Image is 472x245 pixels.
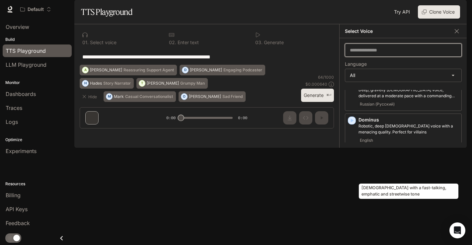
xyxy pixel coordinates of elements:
[391,5,413,19] a: Try API
[80,91,101,102] button: Hide
[358,87,459,99] p: Deep, gravelly male voice, delivered at a moderate pace with a commanding and narrative tone.
[147,81,179,85] p: [PERSON_NAME]
[139,78,145,89] div: T
[190,68,222,72] p: [PERSON_NAME]
[90,81,102,85] p: Hades
[104,91,176,102] button: MMarkCasual Conversationalist
[103,81,131,85] p: Story Narrator
[358,117,459,123] p: Dominus
[182,65,188,75] div: D
[359,184,458,199] div: [DEMOGRAPHIC_DATA] with a fast-talking, emphatic and streetwise tone
[114,95,124,99] p: Mark
[28,7,44,12] p: Default
[345,62,367,66] p: Language
[263,40,284,45] p: Generate
[80,78,134,89] button: HHadesStory Narrator
[345,69,461,82] div: All
[123,68,174,72] p: Reassuring Support Agent
[358,100,396,108] span: Russian (Русский)
[179,91,246,102] button: O[PERSON_NAME]Sad Friend
[301,89,334,102] button: Generate⌘⏎
[358,123,459,135] p: Robotic, deep male voice with a menacing quality. Perfect for villains
[89,40,117,45] p: Select voice
[358,136,374,144] span: English
[223,68,262,72] p: Engaging Podcaster
[180,81,205,85] p: Grumpy Man
[81,5,132,19] h1: TTS Playground
[418,5,460,19] button: Clone Voice
[80,65,177,75] button: A[PERSON_NAME]Reassuring Support Agent
[82,78,88,89] div: H
[90,68,122,72] p: [PERSON_NAME]
[255,40,263,45] p: 0 3 .
[189,95,221,99] p: [PERSON_NAME]
[181,91,187,102] div: O
[136,78,208,89] button: T[PERSON_NAME]Grumpy Man
[17,3,54,16] button: Open workspace menu
[318,74,334,80] p: 64 / 1000
[449,222,465,238] div: Open Intercom Messenger
[125,95,173,99] p: Casual Conversationalist
[176,40,199,45] p: Enter text
[106,91,112,102] div: M
[326,93,331,97] p: ⌘⏎
[82,40,89,45] p: 0 1 .
[180,65,265,75] button: D[PERSON_NAME]Engaging Podcaster
[169,40,176,45] p: 0 2 .
[82,65,88,75] div: A
[222,95,243,99] p: Sad Friend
